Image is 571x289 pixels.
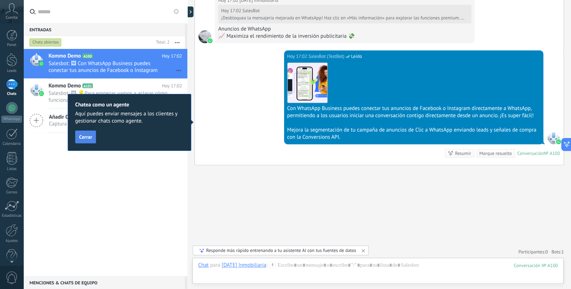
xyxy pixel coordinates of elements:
div: Estadísticas [1,214,22,218]
div: Conversación [517,150,544,156]
span: A101 [82,83,93,88]
span: Cerrar [79,134,92,139]
div: Ajustes [1,239,22,243]
span: Salesbot: 🖼 💡Para empezar, vamos a aclarar cómo funciona esto: 💻 Kommo = La vista del Agente - La... [49,90,168,104]
span: Leído [351,53,362,60]
div: Chats [1,92,22,96]
span: Añadir Canales [49,114,136,120]
span: Bots: [552,249,564,255]
div: Con WhatsApp Business puedes conectar tus anuncios de Facebook o Instagram directamente a WhatsAp... [287,105,540,119]
div: Chats abiertos [29,38,61,47]
div: Mejora la segmentación de tu campaña de anuncios de Clic a WhatsApp enviando leads y señales de c... [287,127,540,141]
span: para [210,262,220,269]
img: waba.svg [39,91,44,96]
div: Hoy 17:02 [287,53,309,60]
button: Cerrar [75,130,96,143]
span: Captura leads desde Whatsapp y más! [49,120,136,127]
span: Hoy 17:02 [162,82,182,90]
div: ¡Desbloquea la mensajería mejorada en WhatsApp! Haz clic en «Más información» para explorar las f... [221,15,467,21]
div: 📈 Maximiza el rendimiento de la inversión publicitaria 💸 [218,33,471,40]
img: waba.svg [556,139,561,144]
div: Hoy 17:02 [221,8,242,14]
span: SalesBot [547,131,560,144]
span: 0 [545,249,548,255]
span: Hoy 17:02 [162,52,182,60]
span: A100 [82,54,93,58]
div: Panel [1,43,22,47]
div: Correo [1,190,22,195]
img: waba.svg [207,38,213,43]
div: Entradas [23,23,185,36]
div: Leads [1,69,22,73]
div: Marque resuelto [479,150,512,157]
img: waba.svg [39,61,44,66]
div: Menciones & Chats de equipo [23,276,185,289]
div: 100 [514,262,558,269]
div: Total: 2 [153,39,169,46]
a: Kommo Demo A101 Hoy 17:02 Salesbot: 🖼 💡Para empezar, vamos a aclarar cómo funciona esto: 💻 Kommo ... [23,79,187,108]
div: № A100 [544,150,560,156]
div: Responde más rápido entrenando a tu asistente AI con tus fuentes de datos [206,247,356,253]
span: Today Inmobiliaria [198,30,211,43]
h2: Chatea como un agente [75,101,184,108]
div: Mostrar [186,6,193,17]
a: Kommo Demo A100 Hoy 17:02 Salesbot: 🖼 Con WhatsApp Business puedes conectar tus anuncios de Faceb... [23,49,187,78]
span: SalesBot [242,8,260,14]
div: WhatsApp [1,116,22,123]
div: Calendario [1,142,22,146]
span: 1 [561,249,564,255]
div: Resumir [455,150,471,157]
div: Listas [1,167,22,171]
span: Cuenta [6,15,18,20]
button: Más [169,36,185,49]
span: Kommo Demo [49,82,81,90]
span: : [266,262,267,269]
span: Kommo Demo [49,52,81,60]
span: SalesBot (TestBot) [309,53,344,60]
img: 5e2d9499-d2fa-440e-bb37-0907a344f44f [288,63,327,102]
div: Anuncios de WhatsApp [218,26,471,33]
div: Today Inmobiliaria [221,262,266,268]
span: Salesbot: 🖼 Con WhatsApp Business puedes conectar tus anuncios de Facebook o Instagram directamen... [49,60,168,74]
span: Aquí puedes enviar mensajes a los clientes y gestionar chats como agente. [75,110,184,125]
a: Participantes:0 [518,249,548,255]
